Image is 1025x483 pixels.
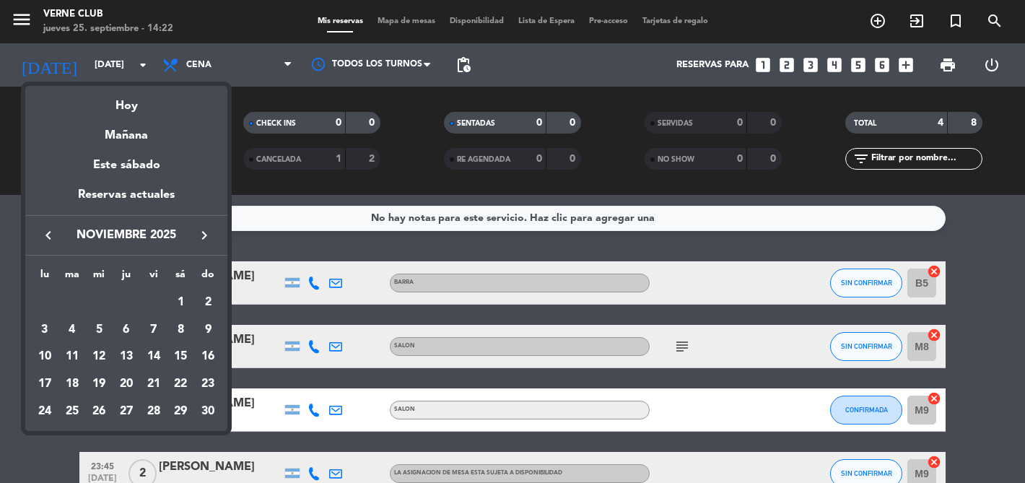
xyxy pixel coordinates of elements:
[25,186,227,215] div: Reservas actuales
[140,344,167,371] td: 14 de noviembre de 2025
[194,266,222,289] th: domingo
[141,344,166,369] div: 14
[113,316,140,344] td: 6 de noviembre de 2025
[58,316,86,344] td: 4 de noviembre de 2025
[58,344,86,371] td: 11 de noviembre de 2025
[141,318,166,342] div: 7
[167,344,195,371] td: 15 de noviembre de 2025
[196,372,220,396] div: 23
[60,399,84,424] div: 25
[25,145,227,186] div: Este sábado
[168,372,193,396] div: 22
[140,316,167,344] td: 7 de noviembre de 2025
[32,318,57,342] div: 3
[196,399,220,424] div: 30
[196,318,220,342] div: 9
[58,266,86,289] th: martes
[32,344,57,369] div: 10
[85,398,113,425] td: 26 de noviembre de 2025
[25,116,227,145] div: Mañana
[31,370,58,398] td: 17 de noviembre de 2025
[167,316,195,344] td: 8 de noviembre de 2025
[194,316,222,344] td: 9 de noviembre de 2025
[167,289,195,316] td: 1 de noviembre de 2025
[167,398,195,425] td: 29 de noviembre de 2025
[113,398,140,425] td: 27 de noviembre de 2025
[114,318,139,342] div: 6
[31,316,58,344] td: 3 de noviembre de 2025
[168,290,193,315] div: 1
[168,318,193,342] div: 8
[32,372,57,396] div: 17
[25,86,227,116] div: Hoy
[31,266,58,289] th: lunes
[58,398,86,425] td: 25 de noviembre de 2025
[141,399,166,424] div: 28
[60,318,84,342] div: 4
[196,344,220,369] div: 16
[61,226,191,245] span: noviembre 2025
[114,344,139,369] div: 13
[31,344,58,371] td: 10 de noviembre de 2025
[40,227,57,244] i: keyboard_arrow_left
[168,399,193,424] div: 29
[167,266,195,289] th: sábado
[196,227,213,244] i: keyboard_arrow_right
[113,344,140,371] td: 13 de noviembre de 2025
[87,318,111,342] div: 5
[141,372,166,396] div: 21
[196,290,220,315] div: 2
[113,266,140,289] th: jueves
[87,344,111,369] div: 12
[140,266,167,289] th: viernes
[191,226,217,245] button: keyboard_arrow_right
[194,398,222,425] td: 30 de noviembre de 2025
[31,289,167,316] td: NOV.
[35,226,61,245] button: keyboard_arrow_left
[140,370,167,398] td: 21 de noviembre de 2025
[60,372,84,396] div: 18
[85,370,113,398] td: 19 de noviembre de 2025
[168,344,193,369] div: 15
[85,344,113,371] td: 12 de noviembre de 2025
[60,344,84,369] div: 11
[87,399,111,424] div: 26
[113,370,140,398] td: 20 de noviembre de 2025
[194,370,222,398] td: 23 de noviembre de 2025
[114,372,139,396] div: 20
[194,344,222,371] td: 16 de noviembre de 2025
[31,398,58,425] td: 24 de noviembre de 2025
[114,399,139,424] div: 27
[85,266,113,289] th: miércoles
[58,370,86,398] td: 18 de noviembre de 2025
[87,372,111,396] div: 19
[140,398,167,425] td: 28 de noviembre de 2025
[194,289,222,316] td: 2 de noviembre de 2025
[167,370,195,398] td: 22 de noviembre de 2025
[85,316,113,344] td: 5 de noviembre de 2025
[32,399,57,424] div: 24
